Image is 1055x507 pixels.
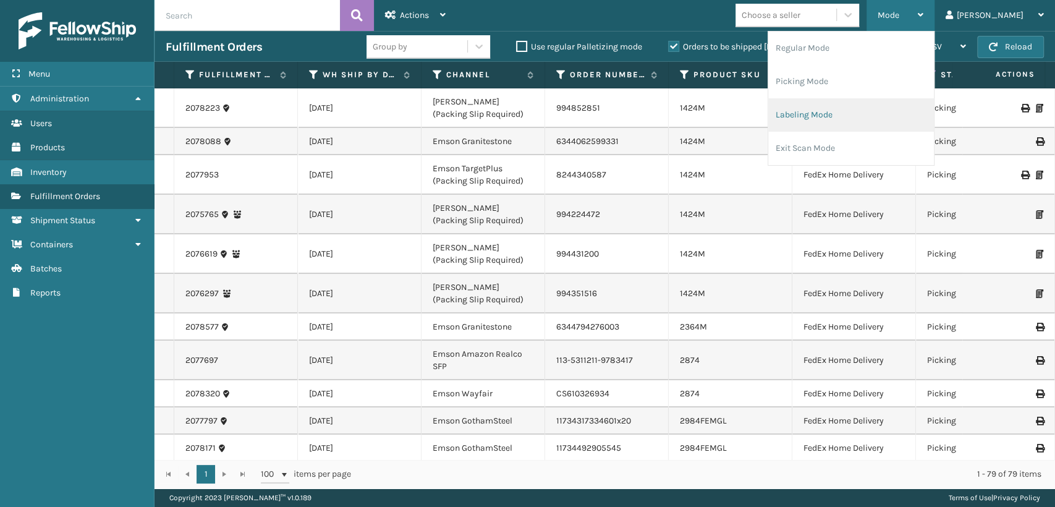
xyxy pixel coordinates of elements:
a: 1424M [680,136,705,147]
td: [DATE] [298,128,422,155]
td: 994351516 [545,274,669,313]
i: Print Label [1036,390,1043,398]
span: Users [30,118,52,129]
td: [DATE] [298,155,422,195]
span: Fulfillment Orders [30,191,100,202]
li: Labeling Mode [768,98,934,132]
td: FedEx Home Delivery [792,313,916,341]
a: 2078320 [185,388,220,400]
td: Emson Wayfair [422,380,545,407]
td: 11734317334601x20 [545,407,669,435]
td: 11734492905545 [545,435,669,462]
td: 994852851 [545,88,669,128]
i: Print Label [1036,417,1043,425]
div: 1 - 79 of 79 items [368,468,1041,480]
td: Picking [916,341,1040,380]
label: Order Number [570,69,645,80]
td: [DATE] [298,407,422,435]
li: Regular Mode [768,32,934,65]
a: 2364M [680,322,707,332]
span: Actions [956,64,1042,85]
td: Picking [916,234,1040,274]
label: WH Ship By Date [323,69,397,80]
a: 2077797 [185,415,218,427]
a: 2075765 [185,208,219,221]
a: 2078223 [185,102,220,114]
li: Picking Mode [768,65,934,98]
td: [PERSON_NAME] (Packing Slip Required) [422,274,545,313]
a: 2874 [680,355,700,365]
span: Inventory [30,167,67,177]
td: FedEx Home Delivery [792,341,916,380]
i: Print Label [1021,171,1028,179]
td: [DATE] [298,274,422,313]
label: Channel [446,69,521,80]
i: Print Label [1036,323,1043,331]
td: CS610326934 [545,380,669,407]
li: Exit Scan Mode [768,132,934,165]
td: Picking [916,380,1040,407]
a: 2874 [680,388,700,399]
td: FedEx Home Delivery [792,195,916,234]
a: 1 [197,465,215,484]
td: 113-5311211-9783417 [545,341,669,380]
td: [DATE] [298,341,422,380]
td: [PERSON_NAME] (Packing Slip Required) [422,88,545,128]
i: Print Packing Slip [1036,289,1043,298]
a: 2077953 [185,169,219,181]
td: [DATE] [298,195,422,234]
a: 2078577 [185,321,219,333]
label: Orders to be shipped [DATE] [668,41,788,52]
i: Print Packing Slip [1036,250,1043,258]
p: Copyright 2023 [PERSON_NAME]™ v 1.0.189 [169,488,311,507]
td: FedEx Home Delivery [792,380,916,407]
td: 8244340587 [545,155,669,195]
button: Reload [977,36,1044,58]
a: 1424M [680,169,705,180]
td: Picking [916,435,1040,462]
a: 2076297 [185,288,219,300]
td: Emson GothamSteel [422,407,545,435]
span: Containers [30,239,73,250]
span: Administration [30,93,89,104]
td: Emson Granitestone [422,128,545,155]
td: Picking [916,195,1040,234]
i: Print Label [1036,356,1043,365]
a: 2984FEMGL [680,415,727,426]
td: [PERSON_NAME] (Packing Slip Required) [422,195,545,234]
div: | [949,488,1040,507]
td: Picking [916,155,1040,195]
i: Print Label [1021,104,1028,113]
a: 1424M [680,103,705,113]
td: Picking [916,274,1040,313]
td: FedEx Home Delivery [792,234,916,274]
i: Print Packing Slip [1036,104,1043,113]
a: 2077697 [185,354,218,367]
td: Emson Amazon Realco SFP [422,341,545,380]
a: 1424M [680,288,705,299]
label: Fulfillment Order Id [199,69,274,80]
td: FedEx Home Delivery [792,407,916,435]
td: 6344062599331 [545,128,669,155]
label: Use regular Palletizing mode [516,41,642,52]
td: 994224472 [545,195,669,234]
label: Product SKU [693,69,768,80]
td: Emson Granitestone [422,313,545,341]
a: 1424M [680,209,705,219]
td: Picking [916,313,1040,341]
a: Terms of Use [949,493,991,502]
div: Group by [373,40,407,53]
h3: Fulfillment Orders [166,40,262,54]
span: Actions [400,10,429,20]
a: 2078088 [185,135,221,148]
td: Emson TargetPlus (Packing Slip Required) [422,155,545,195]
td: 6344794276003 [545,313,669,341]
a: Privacy Policy [993,493,1040,502]
label: Status [941,69,1015,80]
img: logo [19,12,136,49]
span: Reports [30,288,61,298]
span: Menu [28,69,50,79]
span: Products [30,142,65,153]
i: Print Packing Slip [1036,171,1043,179]
td: [DATE] [298,435,422,462]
